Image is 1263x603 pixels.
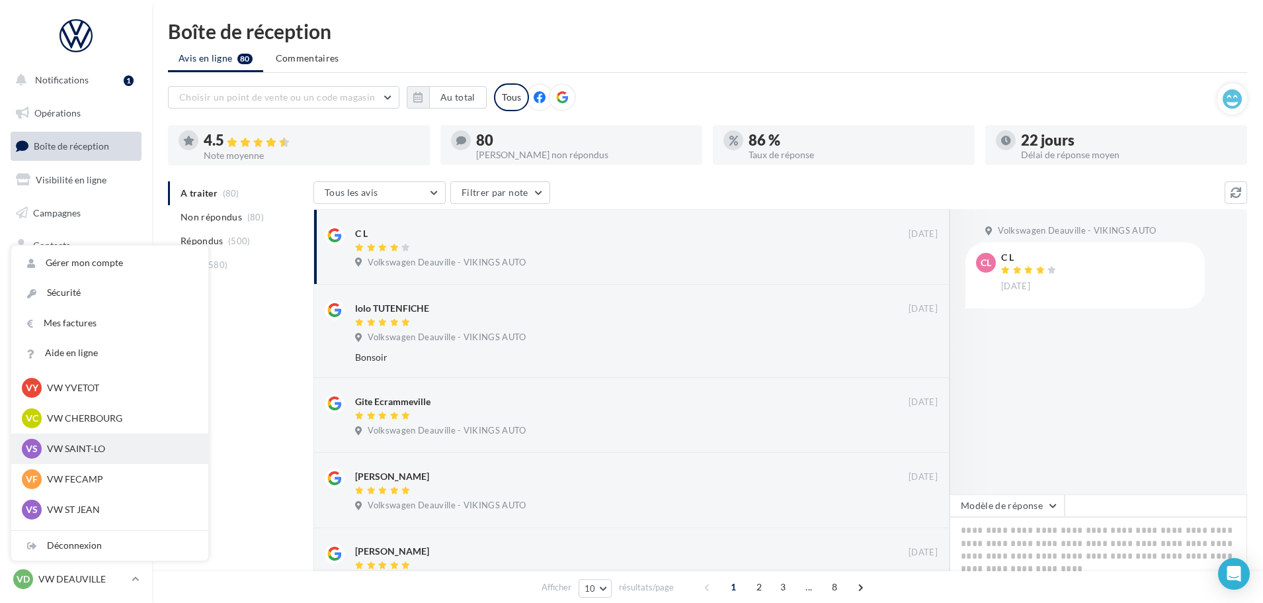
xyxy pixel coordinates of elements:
[36,174,106,185] span: Visibilité en ligne
[723,577,744,598] span: 1
[368,425,526,437] span: Volkswagen Deauville - VIKINGS AUTO
[1021,150,1237,160] div: Délai de réponse moyen
[1218,558,1250,590] div: Open Intercom Messenger
[749,150,964,160] div: Taux de réponse
[429,86,487,109] button: Au total
[8,66,139,94] button: Notifications 1
[8,199,144,227] a: Campagnes
[998,225,1156,237] span: Volkswagen Deauville - VIKINGS AUTO
[35,74,89,85] span: Notifications
[47,503,192,516] p: VW ST JEAN
[909,303,938,315] span: [DATE]
[11,278,208,308] a: Sécurité
[8,132,144,160] a: Boîte de réception
[33,207,81,218] span: Campagnes
[8,375,144,414] a: Campagnes DataOnDemand
[476,150,692,160] div: [PERSON_NAME] non répondus
[47,412,192,425] p: VW CHERBOURG
[17,573,30,586] span: VD
[124,75,134,86] div: 1
[26,381,38,394] span: VY
[8,99,144,127] a: Opérations
[181,234,224,248] span: Répondus
[168,21,1247,41] div: Boîte de réception
[749,577,770,598] span: 2
[325,187,378,198] span: Tous les avis
[407,86,487,109] button: Au total
[11,308,208,338] a: Mes factures
[1021,133,1237,148] div: 22 jours
[47,381,192,394] p: VW YVETOT
[34,107,81,118] span: Opérations
[47,473,192,486] p: VW FECAMP
[355,227,368,240] div: C L
[34,140,109,152] span: Boîte de réception
[355,351,852,364] div: Bonsoir
[355,395,430,408] div: Gite Ecrammeville
[8,166,144,194] a: Visibilité en ligne
[8,265,144,293] a: Médiathèque
[355,545,429,558] div: [PERSON_NAME]
[8,298,144,326] a: Calendrier
[579,579,612,598] button: 10
[247,212,264,222] span: (80)
[542,581,571,594] span: Afficher
[585,583,596,594] span: 10
[206,259,228,270] span: (580)
[1001,281,1030,293] span: [DATE]
[909,396,938,408] span: [DATE]
[26,503,38,516] span: VS
[204,133,419,148] div: 4.5
[11,567,142,592] a: VD VW DEAUVILLE
[450,181,550,204] button: Filtrer par note
[38,573,126,586] p: VW DEAUVILLE
[33,240,70,251] span: Contacts
[11,248,208,278] a: Gérer mon compte
[355,470,429,483] div: [PERSON_NAME]
[494,83,529,111] div: Tous
[368,257,526,269] span: Volkswagen Deauville - VIKINGS AUTO
[368,332,526,344] span: Volkswagen Deauville - VIKINGS AUTO
[368,500,526,512] span: Volkswagen Deauville - VIKINGS AUTO
[11,531,208,561] div: Déconnexion
[749,133,964,148] div: 86 %
[1001,253,1059,262] div: C L
[355,302,429,315] div: lolo TUTENFICHE
[181,210,242,224] span: Non répondus
[824,577,845,598] span: 8
[8,232,144,259] a: Contacts
[909,547,938,559] span: [DATE]
[798,577,819,598] span: ...
[11,338,208,368] a: Aide en ligne
[276,52,339,64] span: Commentaires
[168,86,399,109] button: Choisir un point de vente ou un code magasin
[476,133,692,148] div: 80
[26,412,38,425] span: VC
[228,236,251,246] span: (500)
[179,91,375,103] span: Choisir un point de vente ou un code magasin
[8,330,144,369] a: PLV et print personnalisable
[909,228,938,240] span: [DATE]
[950,494,1065,517] button: Modèle de réponse
[619,581,674,594] span: résultats/page
[26,442,38,455] span: VS
[313,181,446,204] button: Tous les avis
[909,471,938,483] span: [DATE]
[47,442,192,455] p: VW SAINT-LO
[772,577,794,598] span: 3
[981,256,991,269] span: CL
[26,473,38,486] span: VF
[204,151,419,160] div: Note moyenne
